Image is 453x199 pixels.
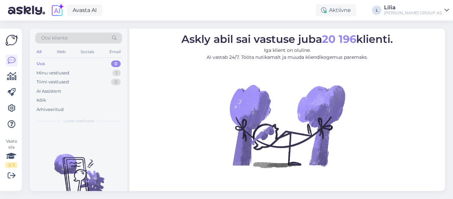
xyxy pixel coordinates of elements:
div: Kõik [36,97,46,104]
div: L [372,6,381,15]
img: Askly Logo [5,34,18,47]
span: Otsi kliente [41,35,68,42]
div: Web [55,48,67,56]
div: Lilia [384,5,442,10]
div: Aktiivne [316,4,356,16]
div: AI Assistent [36,88,61,95]
div: 2 / 3 [5,162,17,168]
div: Minu vestlused [36,70,69,76]
div: Socials [79,48,96,56]
div: 0 [111,60,121,67]
div: Vaata siia [5,138,17,168]
div: Email [108,48,122,56]
p: Iga klient on oluline. AI vastab 24/7. Tööta nutikamalt ja muuda kliendikogemus paremaks. [181,47,393,61]
span: Uued vestlused [63,118,94,124]
div: Tiimi vestlused [36,79,69,85]
a: Avasta AI [67,5,102,16]
span: Askly abil sai vastuse juba klienti. [181,33,393,46]
a: Lilia[PERSON_NAME] GROUP AS [384,5,449,16]
img: explore-ai [50,3,64,17]
div: 0 [111,79,121,85]
div: 1 [112,70,121,76]
b: 20 196 [322,33,356,46]
div: All [35,48,43,56]
img: No Chat active [227,66,347,186]
div: Uus [36,60,45,67]
div: Arhiveeritud [36,106,64,113]
div: [PERSON_NAME] GROUP AS [384,10,442,16]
